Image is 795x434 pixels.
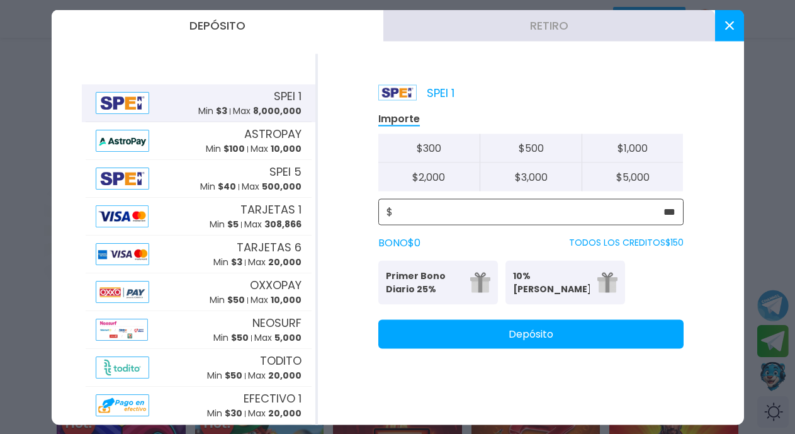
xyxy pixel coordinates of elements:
[268,256,302,268] span: 20,000
[210,294,245,307] p: Min
[213,331,249,345] p: Min
[252,314,302,331] span: NEOSURF
[82,386,315,424] button: AlipayEFECTIVO 1Min $30Max 20,000
[262,180,302,193] span: 500,000
[213,256,242,269] p: Min
[378,235,420,250] label: BONO $ 0
[253,105,302,117] span: 8,000,000
[274,331,302,344] span: 5,000
[242,180,302,193] p: Max
[82,311,315,348] button: AlipayNEOSURFMin $50Max 5,000
[210,218,239,231] p: Min
[82,122,315,159] button: AlipayASTROPAYMin $100Max 10,000
[231,331,249,344] span: $ 50
[251,142,302,156] p: Max
[386,204,393,219] span: $
[244,218,302,231] p: Max
[597,272,617,292] img: gift
[248,407,302,420] p: Max
[470,272,490,292] img: gift
[227,294,245,306] span: $ 50
[237,239,302,256] span: TARJETAS 6
[207,407,242,420] p: Min
[218,180,236,193] span: $ 40
[233,105,302,118] p: Max
[82,348,315,386] button: AlipayTODITOMin $50Max 20,000
[582,134,684,163] button: $1,000
[248,256,302,269] p: Max
[227,218,239,231] span: $ 5
[82,197,315,235] button: AlipayTARJETAS 1Min $5Max 308,866
[82,159,315,197] button: AlipaySPEI 5Min $40Max 500,000
[96,318,148,340] img: Alipay
[82,235,315,273] button: AlipayTARJETAS 6Min $3Max 20,000
[198,105,227,118] p: Min
[96,205,149,227] img: Alipay
[386,269,463,295] p: Primer Bono Diario 25%
[96,129,150,151] img: Alipay
[480,134,582,163] button: $500
[244,390,302,407] span: EFECTIVO 1
[268,369,302,382] span: 20,000
[250,277,302,294] span: OXXOPAY
[274,88,302,105] span: SPEI 1
[378,319,684,348] button: Depósito
[268,407,302,420] span: 20,000
[206,142,245,156] p: Min
[96,280,150,302] img: Alipay
[378,163,480,191] button: $2,000
[82,273,315,311] button: AlipayOXXOPAYMin $50Max 10,000
[569,236,684,249] p: TODOS LOS CREDITOS $ 150
[582,163,684,191] button: $5,000
[378,84,417,100] img: Platform Logo
[378,111,420,126] p: Importe
[254,331,302,345] p: Max
[260,352,302,369] span: TODITO
[225,407,242,420] span: $ 30
[378,260,498,304] button: Primer Bono Diario 25%
[96,167,150,189] img: Alipay
[248,369,302,382] p: Max
[207,369,242,382] p: Min
[96,356,150,378] img: Alipay
[271,294,302,306] span: 10,000
[513,269,590,295] p: 10% [PERSON_NAME]
[251,294,302,307] p: Max
[216,105,227,117] span: $ 3
[223,142,245,155] span: $ 100
[96,91,150,113] img: Alipay
[244,125,302,142] span: ASTROPAY
[271,142,302,155] span: 10,000
[378,134,480,163] button: $300
[225,369,242,382] span: $ 50
[96,243,150,265] img: Alipay
[240,201,302,218] span: TARJETAS 1
[505,260,625,304] button: 10% [PERSON_NAME]
[269,163,302,180] span: SPEI 5
[96,394,150,416] img: Alipay
[480,163,582,191] button: $3,000
[52,9,383,41] button: Depósito
[231,256,242,268] span: $ 3
[200,180,236,193] p: Min
[383,9,715,41] button: Retiro
[264,218,302,231] span: 308,866
[82,84,315,122] button: AlipaySPEI 1Min $3Max 8,000,000
[378,84,454,101] p: SPEI 1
